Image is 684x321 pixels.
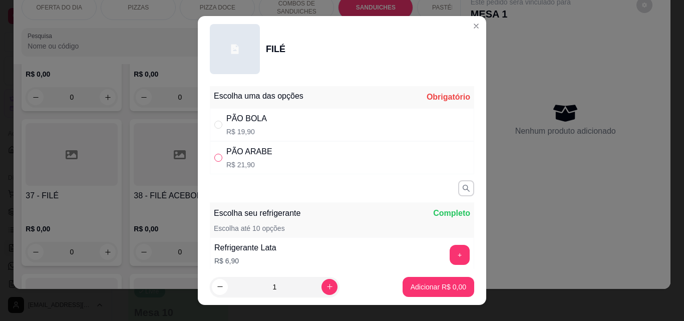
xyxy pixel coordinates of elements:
div: PÃO BOLA [226,113,267,125]
button: Close [468,18,484,34]
div: Refrigerante Lata [214,242,276,254]
div: FILÉ [266,42,285,56]
button: increase-product-quantity [321,279,337,295]
div: PÃO ARABE [226,146,272,158]
p: Adicionar R$ 0,00 [411,282,466,292]
button: Adicionar R$ 0,00 [403,277,474,297]
div: Obrigatório [427,91,470,103]
div: Escolha uma das opções [214,90,303,102]
button: add [450,245,470,265]
p: R$ 6,90 [214,256,276,266]
p: Escolha seu refrigerante [214,207,300,219]
p: Completo [433,207,470,219]
p: R$ 21,90 [226,160,272,170]
button: decrease-product-quantity [212,279,228,295]
p: Escolha até 10 opções [214,223,285,233]
p: R$ 19,90 [226,127,267,137]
